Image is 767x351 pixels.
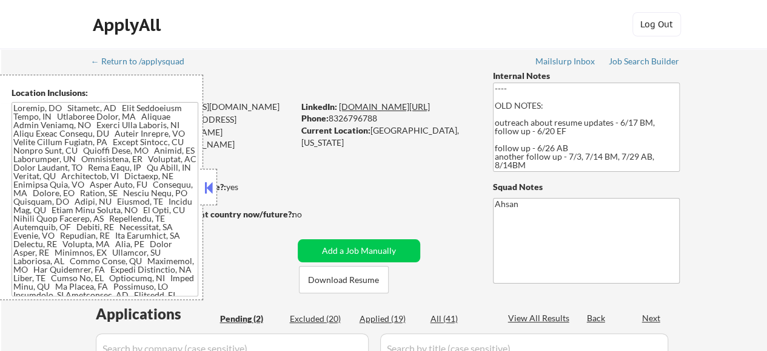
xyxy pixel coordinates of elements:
[93,15,164,35] div: ApplyAll
[587,312,606,324] div: Back
[609,56,680,69] a: Job Search Builder
[301,113,329,123] strong: Phone:
[301,112,473,124] div: 8326796788
[290,313,350,325] div: Excluded (20)
[632,12,681,36] button: Log Out
[292,208,327,220] div: no
[642,312,661,324] div: Next
[96,307,216,321] div: Applications
[360,313,420,325] div: Applied (19)
[298,239,420,262] button: Add a Job Manually
[91,57,196,66] div: ← Return to /applysquad
[535,56,596,69] a: Mailslurp Inbox
[301,101,337,112] strong: LinkedIn:
[493,181,680,193] div: Squad Notes
[12,87,198,99] div: Location Inclusions:
[535,57,596,66] div: Mailslurp Inbox
[609,57,680,66] div: Job Search Builder
[301,124,473,148] div: [GEOGRAPHIC_DATA], [US_STATE]
[91,56,196,69] a: ← Return to /applysquad
[220,313,281,325] div: Pending (2)
[493,70,680,82] div: Internal Notes
[430,313,491,325] div: All (41)
[339,101,430,112] a: [DOMAIN_NAME][URL]
[508,312,573,324] div: View All Results
[301,125,370,135] strong: Current Location:
[299,266,389,293] button: Download Resume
